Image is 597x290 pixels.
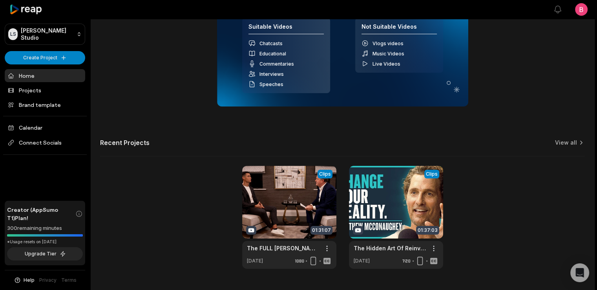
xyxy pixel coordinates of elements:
span: Creator (AppSumo T1) Plan! [7,206,75,222]
a: The FULL [PERSON_NAME] Interview With [PERSON_NAME] | Parts 1 and 2 [247,244,319,252]
button: Create Project [5,51,85,64]
span: Interviews [259,71,284,77]
span: Music Videos [372,51,404,57]
a: Calendar [5,121,85,134]
span: Help [24,277,35,284]
a: The Hidden Art Of Reinventing Yourself - [PERSON_NAME] (4K) [354,244,426,252]
h4: Not Suitable Videos [361,23,437,35]
h4: Suitable Videos [248,23,324,35]
span: Commentaries [259,61,294,67]
h2: Recent Projects [100,139,150,147]
div: 300 remaining minutes [7,224,83,232]
span: Live Videos [372,61,400,67]
button: Help [14,277,35,284]
a: Home [5,69,85,82]
a: Terms [61,277,77,284]
a: Brand template [5,98,85,111]
a: View all [555,139,577,147]
button: Upgrade Tier [7,247,83,261]
div: Open Intercom Messenger [570,263,589,282]
span: Educational [259,51,286,57]
span: Speeches [259,81,283,87]
a: Privacy [39,277,57,284]
span: Connect Socials [5,136,85,150]
a: Projects [5,84,85,97]
div: *Usage resets on [DATE] [7,239,83,245]
span: Vlogs videos [372,40,403,46]
p: [PERSON_NAME] Studio [21,27,73,41]
div: LS [8,28,18,40]
span: Chatcasts [259,40,283,46]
